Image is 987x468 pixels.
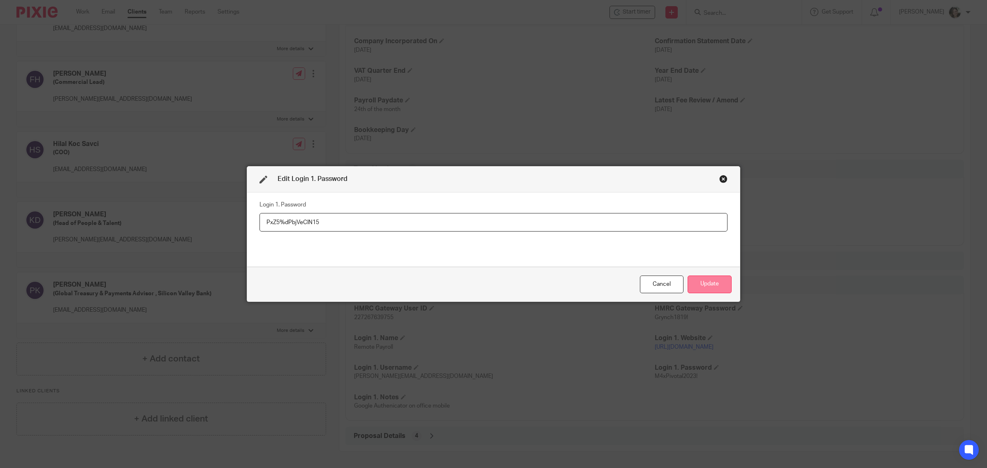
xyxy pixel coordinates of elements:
button: Update [688,276,732,293]
div: Close this dialog window [719,175,728,183]
input: Login 1. Password [259,213,728,232]
div: Close this dialog window [640,276,683,293]
span: Edit Login 1. Password [278,176,348,182]
label: Login 1. Password [259,201,306,209]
